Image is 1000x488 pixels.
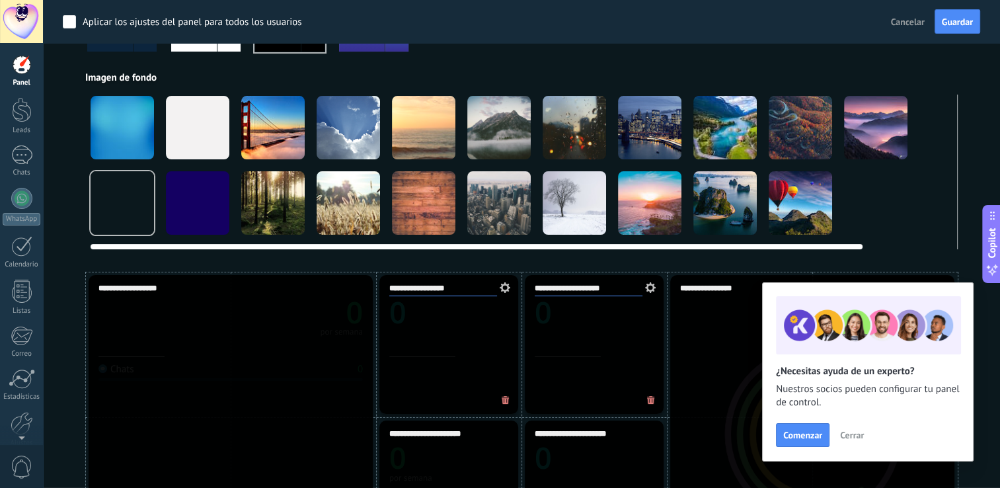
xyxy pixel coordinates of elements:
button: Guardar [935,9,980,34]
span: Comenzar [783,430,822,440]
button: Comenzar [776,423,829,447]
div: WhatsApp [3,213,40,225]
span: Cancelar [891,16,925,28]
div: Estadísticas [3,393,41,401]
div: Leads [3,126,41,135]
span: Guardar [942,17,973,26]
button: Cancelar [886,12,930,32]
div: Chats [3,169,41,177]
div: Imagen de fondo [85,71,958,84]
div: Panel [3,79,41,87]
span: Nuestros socios pueden configurar tu panel de control. [776,383,960,409]
div: Listas [3,307,41,315]
div: Calendario [3,261,41,269]
h2: ¿Necesitas ayuda de un experto? [776,365,960,378]
span: Cerrar [840,430,864,440]
button: Cerrar [834,425,870,445]
div: Correo [3,350,41,358]
span: Copilot [985,228,999,259]
div: Aplicar los ajustes del panel para todos los usuarios [83,16,302,29]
